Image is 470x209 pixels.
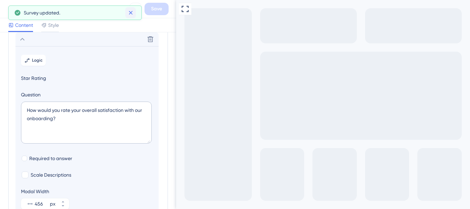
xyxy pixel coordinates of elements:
span: Survey updated. [24,9,60,17]
span: Logic [32,58,43,63]
div: How would you rate your overall satisfaction with our onboarding? [8,18,151,34]
button: px [57,198,69,204]
div: Rate 2 star [53,40,70,55]
span: Content [15,21,33,29]
span: Star Rating [21,74,153,82]
span: Style [48,21,59,29]
textarea: How would you rate your overall satisfaction with our onboarding? [21,102,152,144]
span: Required to answer [29,154,72,163]
div: Modal Width [21,187,69,196]
span: Powered by UserGuiding [52,80,111,88]
div: Close survey [143,6,151,14]
label: Question [21,91,153,99]
div: Rate 3 star [70,40,87,55]
div: star rating [35,40,121,55]
div: [PERSON_NAME] [22,4,127,14]
div: Rate 5 star [104,40,121,55]
div: Rate 1 star [35,40,53,55]
span: Save [151,5,162,13]
div: px [50,200,55,208]
button: Save [145,3,169,15]
div: Rate 4 star [87,40,104,55]
button: Submit survey [65,61,92,70]
button: Logic [21,55,46,66]
span: Scale Descriptions [31,171,71,179]
input: px [35,200,49,208]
